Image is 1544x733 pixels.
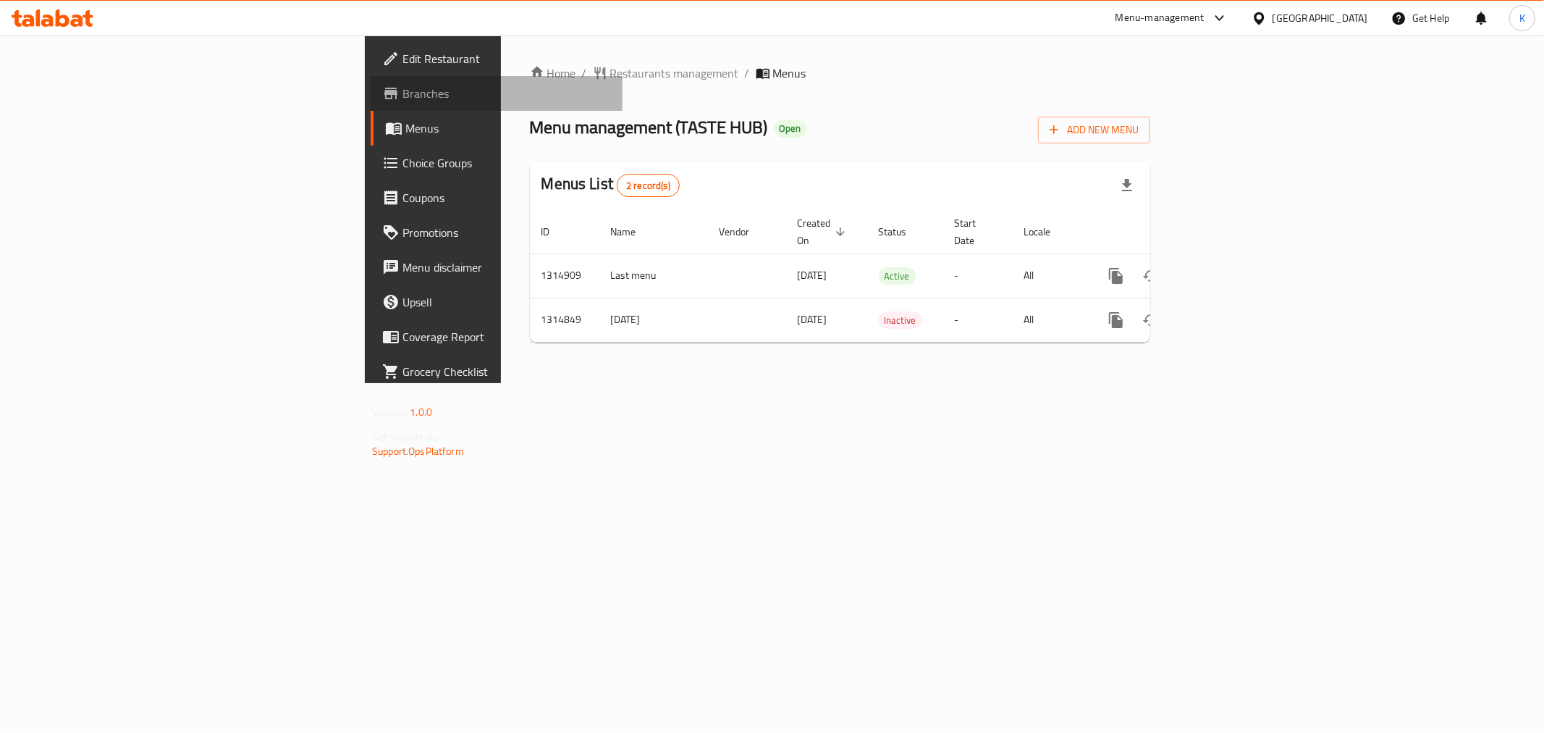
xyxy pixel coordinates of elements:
[610,64,739,82] span: Restaurants management
[1134,259,1168,293] button: Change Status
[955,214,995,249] span: Start Date
[371,111,623,146] a: Menus
[402,154,611,172] span: Choice Groups
[879,223,926,240] span: Status
[773,64,806,82] span: Menus
[371,354,623,389] a: Grocery Checklist
[371,319,623,354] a: Coverage Report
[1024,223,1070,240] span: Locale
[402,189,611,206] span: Coupons
[402,328,611,345] span: Coverage Report
[372,403,408,422] span: Version:
[1013,254,1087,298] td: All
[371,146,623,180] a: Choice Groups
[402,293,611,311] span: Upsell
[599,254,708,298] td: Last menu
[371,76,623,111] a: Branches
[1013,298,1087,342] td: All
[943,298,1013,342] td: -
[798,266,827,285] span: [DATE]
[541,173,680,197] h2: Menus List
[617,179,679,193] span: 2 record(s)
[1115,9,1205,27] div: Menu-management
[402,224,611,241] span: Promotions
[720,223,769,240] span: Vendor
[405,120,611,137] span: Menus
[372,427,439,446] span: Get support on:
[402,50,611,67] span: Edit Restaurant
[879,267,916,285] div: Active
[1099,303,1134,338] button: more
[371,285,623,319] a: Upsell
[402,363,611,380] span: Grocery Checklist
[943,254,1013,298] td: -
[371,215,623,250] a: Promotions
[879,311,922,329] div: Inactive
[1134,303,1168,338] button: Change Status
[1087,210,1249,254] th: Actions
[530,64,1150,82] nav: breadcrumb
[879,312,922,329] span: Inactive
[371,250,623,285] a: Menu disclaimer
[402,85,611,102] span: Branches
[617,174,680,197] div: Total records count
[371,41,623,76] a: Edit Restaurant
[1110,168,1144,203] div: Export file
[798,214,850,249] span: Created On
[1050,121,1139,139] span: Add New Menu
[530,210,1249,343] table: enhanced table
[879,268,916,285] span: Active
[745,64,750,82] li: /
[530,111,768,143] span: Menu management ( TASTE HUB )
[410,403,432,422] span: 1.0.0
[1099,259,1134,293] button: more
[593,64,739,82] a: Restaurants management
[599,298,708,342] td: [DATE]
[774,122,807,135] span: Open
[774,120,807,138] div: Open
[611,223,655,240] span: Name
[1038,117,1150,143] button: Add New Menu
[402,259,611,276] span: Menu disclaimer
[798,310,827,329] span: [DATE]
[1273,10,1368,26] div: [GEOGRAPHIC_DATA]
[372,442,464,461] a: Support.OpsPlatform
[541,223,569,240] span: ID
[1519,10,1525,26] span: K
[371,180,623,215] a: Coupons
